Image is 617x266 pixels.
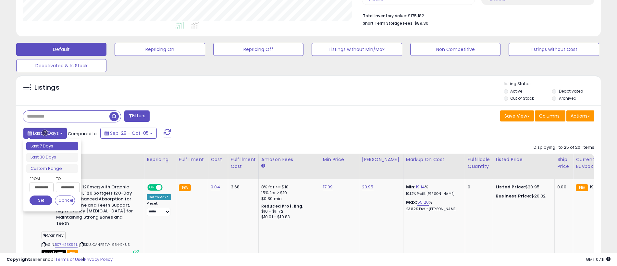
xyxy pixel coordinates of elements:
[34,83,59,92] h5: Listings
[56,256,83,262] a: Terms of Use
[496,184,549,190] div: $20.95
[261,203,304,209] b: Reduced Prof. Rng.
[586,256,611,262] span: 2025-10-13 07:11 GMT
[468,156,490,170] div: Fulfillable Quantity
[147,156,173,163] div: Repricing
[496,184,525,190] b: Listed Price:
[148,185,156,190] span: ON
[403,154,465,179] th: The percentage added to the cost of goods (COGS) that forms the calculator for Min & Max prices.
[6,256,30,262] strong: Copyright
[231,184,253,190] div: 3.68
[261,209,315,214] div: $10 - $11.72
[79,242,130,247] span: | SKU: CANPREV-195447-US
[566,110,594,121] button: Actions
[410,43,500,56] button: Non Competitive
[55,242,78,247] a: B07HS3K9SL
[84,256,113,262] a: Privacy Policy
[416,184,425,190] a: 19.14
[510,88,522,94] label: Active
[16,59,106,72] button: Deactivated & In Stock
[26,164,78,173] li: Custom Range
[147,194,171,200] div: Set To Max *
[362,184,374,190] a: 20.95
[406,184,460,196] div: %
[496,193,549,199] div: $20.32
[417,199,429,206] a: 55.20
[261,156,317,163] div: Amazon Fees
[406,207,460,211] p: 23.82% Profit [PERSON_NAME]
[68,131,98,137] span: Compared to:
[500,110,534,121] button: Save View
[362,156,401,163] div: [PERSON_NAME]
[213,43,303,56] button: Repricing Off
[363,13,407,19] b: Total Inventory Value:
[323,156,356,163] div: Min Price
[534,145,594,151] div: Displaying 1 to 25 of 201 items
[33,130,59,136] span: Last 7 Days
[115,43,205,56] button: Repricing On
[40,156,141,163] div: Title
[179,156,205,163] div: Fulfillment
[55,196,75,205] button: Cancel
[576,156,609,170] div: Current Buybox Price
[147,201,171,216] div: Preset:
[211,184,220,190] a: 9.04
[312,43,402,56] button: Listings without Min/Max
[363,20,413,26] b: Short Term Storage Fees:
[211,156,225,163] div: Cost
[557,156,570,170] div: Ship Price
[26,153,78,162] li: Last 30 Days
[363,11,589,19] li: $175,182
[510,95,534,101] label: Out of Stock
[468,184,488,190] div: 0
[539,113,560,119] span: Columns
[509,43,599,56] button: Listings without Cost
[56,175,75,182] label: To
[261,190,315,196] div: 15% for > $10
[124,110,150,122] button: Filters
[23,128,67,139] button: Last 7 Days
[261,196,315,202] div: $0.30 min
[496,156,552,163] div: Listed Price
[56,184,135,228] b: CanPrev K2 120mcg with Organic Coconut Oil, 120 Softgels 120-Day Supply - Enhanced Absorption for...
[504,81,601,87] p: Listing States:
[26,142,78,151] li: Last 7 Days
[496,193,531,199] b: Business Price:
[406,192,460,196] p: 10.12% Profit [PERSON_NAME]
[590,184,600,190] span: 19.99
[557,184,568,190] div: 0.00
[261,214,315,220] div: $10.01 - $10.83
[261,163,265,169] small: Amazon Fees.
[414,20,428,26] span: $89.30
[576,184,588,191] small: FBA
[16,43,106,56] button: Default
[406,199,460,211] div: %
[261,184,315,190] div: 8% for <= $10
[559,88,583,94] label: Deactivated
[323,184,333,190] a: 17.09
[6,257,113,263] div: seller snap | |
[406,156,462,163] div: Markup on Cost
[30,196,52,205] button: Set
[100,128,157,139] button: Sep-29 - Oct-05
[179,184,191,191] small: FBA
[535,110,565,121] button: Columns
[406,199,417,205] b: Max:
[231,156,256,170] div: Fulfillment Cost
[162,185,172,190] span: OFF
[406,184,416,190] b: Min:
[42,232,66,239] span: CanPrev
[110,130,149,136] span: Sep-29 - Oct-05
[559,95,576,101] label: Archived
[30,175,52,182] label: From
